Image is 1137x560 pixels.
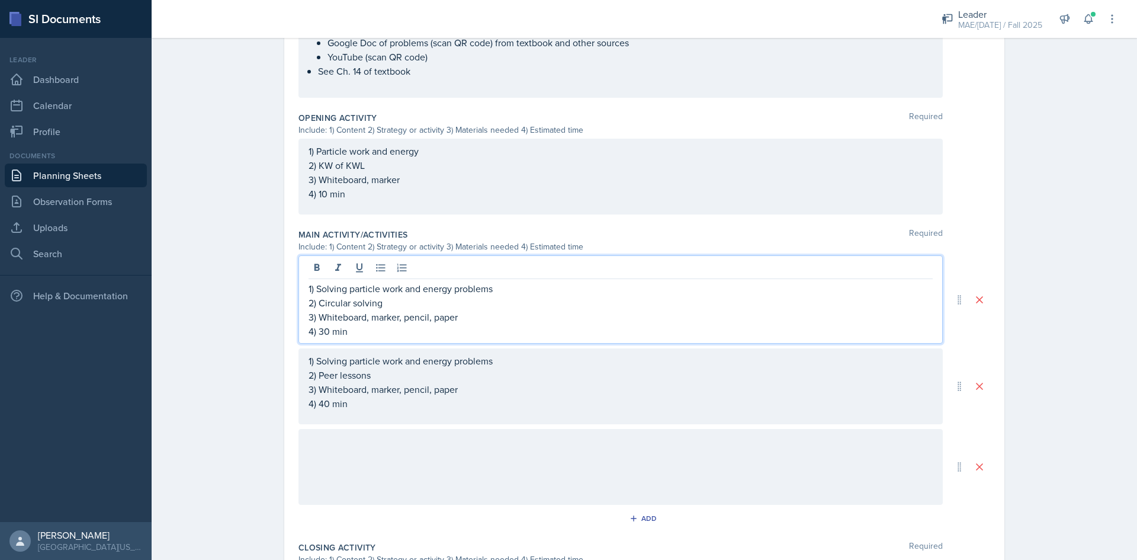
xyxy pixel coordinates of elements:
div: Leader [958,7,1042,21]
p: 3) Whiteboard, marker, pencil, paper [309,310,933,324]
div: Leader [5,55,147,65]
p: 3) Whiteboard, marker, pencil, paper [309,382,933,396]
a: Observation Forms [5,190,147,213]
p: 3) Whiteboard, marker [309,172,933,187]
label: Closing Activity [298,542,376,553]
a: Planning Sheets [5,164,147,187]
span: Required [909,112,943,124]
p: See Ch. 14 of textbook [318,64,933,78]
p: 1) Solving particle work and energy problems [309,281,933,296]
label: Main Activity/Activities [298,229,407,241]
span: Required [909,229,943,241]
p: 2) Circular solving [309,296,933,310]
p: Google Doc of problems (scan QR code) from textbook and other sources [327,36,933,50]
a: Calendar [5,94,147,117]
div: Include: 1) Content 2) Strategy or activity 3) Materials needed 4) Estimated time [298,241,943,253]
div: [GEOGRAPHIC_DATA][US_STATE] in [GEOGRAPHIC_DATA] [38,541,142,553]
div: Add [632,514,657,523]
p: 2) Peer lessons [309,368,933,382]
p: 4) 30 min [309,324,933,338]
div: [PERSON_NAME] [38,529,142,541]
div: Help & Documentation [5,284,147,308]
a: Uploads [5,216,147,239]
p: 4) 10 min [309,187,933,201]
p: YouTube (scan QR code) [327,50,933,64]
a: Profile [5,120,147,143]
p: 1) Solving particle work and energy problems [309,354,933,368]
label: Opening Activity [298,112,377,124]
div: Include: 1) Content 2) Strategy or activity 3) Materials needed 4) Estimated time [298,124,943,136]
span: Required [909,542,943,553]
p: 1) Particle work and energy [309,144,933,158]
button: Add [625,510,664,527]
div: MAE/[DATE] / Fall 2025 [958,19,1042,31]
a: Dashboard [5,68,147,91]
div: Documents [5,151,147,161]
p: 2) KW of KWL [309,158,933,172]
a: Search [5,242,147,265]
p: 4) 40 min [309,396,933,411]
